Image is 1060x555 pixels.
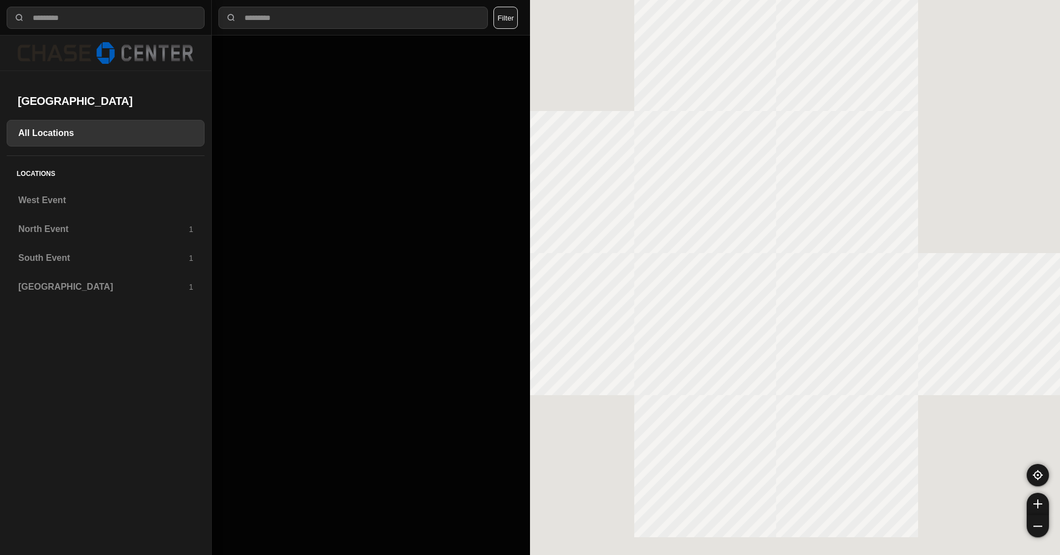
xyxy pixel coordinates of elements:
p: 1 [189,253,193,264]
img: search [226,12,237,23]
a: South Event1 [7,245,205,271]
button: zoom-out [1027,515,1049,537]
button: Filter [493,7,518,29]
img: zoom-out [1033,522,1042,531]
h3: All Locations [18,127,193,140]
h2: [GEOGRAPHIC_DATA] [18,93,193,109]
h3: South Event [18,251,189,265]
h3: West Event [18,194,193,207]
h5: Locations [7,156,205,187]
p: 1 [189,281,193,292]
a: North Event1 [7,216,205,243]
p: 1 [189,224,193,235]
a: [GEOGRAPHIC_DATA]1 [7,274,205,300]
button: zoom-in [1027,493,1049,515]
a: West Event [7,187,205,214]
img: zoom-in [1033,500,1042,508]
h3: North Event [18,223,189,236]
img: recenter [1033,470,1043,480]
img: logo [18,42,193,64]
button: recenter [1027,464,1049,486]
img: search [14,12,25,23]
a: All Locations [7,120,205,147]
h3: [GEOGRAPHIC_DATA] [18,280,189,294]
